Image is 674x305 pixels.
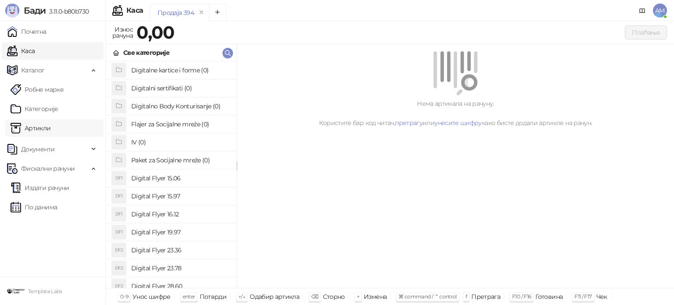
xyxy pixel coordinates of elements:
span: Бади [24,5,46,16]
span: Фискални рачуни [21,160,75,177]
div: DF2 [112,261,126,275]
div: DF2 [112,279,126,293]
div: Каса [126,7,143,14]
a: Категорије [11,100,58,118]
span: F11 / F17 [574,293,592,300]
div: grid [106,61,237,288]
div: DF1 [112,225,126,239]
button: Add tab [209,4,226,21]
button: remove [196,9,207,16]
a: ArtikliАртикли [11,119,51,137]
button: Плаћање [625,25,667,39]
span: f [466,293,467,300]
span: ⌘ command / ⌃ control [398,293,457,300]
div: Готовина [535,291,563,302]
div: Сторно [323,291,345,302]
span: + [357,293,359,300]
div: Нема артикала на рачуну. Користите бар код читач, или како бисте додали артикле на рачун. [247,99,663,128]
div: DF1 [112,189,126,203]
h4: Digital Flyer 19.97 [131,225,229,239]
span: ↑/↓ [238,293,245,300]
h4: Digitalni sertifikati (0) [131,81,229,95]
a: Почетна [7,23,47,40]
div: Чек [596,291,607,302]
div: DF1 [112,171,126,185]
div: Одабир артикла [250,291,299,302]
span: F10 / F16 [512,293,531,300]
h4: Digital Flyer 16.12 [131,207,229,221]
h4: Digital Flyer 23.36 [131,243,229,257]
span: Документи [21,140,54,158]
div: Измена [364,291,387,302]
small: Template Labs [28,288,62,294]
div: Потврди [200,291,227,302]
div: Унос шифре [133,291,171,302]
div: Претрага [471,291,500,302]
h4: Digital Flyer 23.78 [131,261,229,275]
h4: IV (0) [131,135,229,149]
div: Све категорије [123,48,169,57]
h4: Digital Flyer 15.97 [131,189,229,203]
span: ⌫ [311,293,318,300]
span: enter [183,293,195,300]
a: По данима [11,198,57,216]
h4: Digital Flyer 28.60 [131,279,229,293]
a: претрагу [395,119,423,127]
a: Робне марке [11,81,64,98]
a: унесите шифру [434,119,482,127]
a: Издати рачуни [11,179,69,197]
span: 0-9 [120,293,128,300]
strong: 0,00 [136,22,174,43]
span: AM [653,4,667,18]
a: Документација [635,4,649,18]
h4: Digital Flyer 15.06 [131,171,229,185]
img: 64x64-companyLogo-46bbf2fd-0887-484e-a02e-a45a40244bfa.png [7,282,25,300]
span: Каталог [21,61,45,79]
div: Продаја 394 [158,8,194,18]
div: DF2 [112,243,126,257]
a: Каса [7,42,35,60]
img: Logo [5,4,19,18]
div: DF1 [112,207,126,221]
span: 3.11.0-b80b730 [46,7,89,15]
h4: Paket za Socijalne mreže (0) [131,153,229,167]
h4: Digitalno Body Konturisanje (0) [131,99,229,113]
div: Износ рачуна [111,24,135,41]
h4: Digitalne kartice i forme (0) [131,63,229,77]
h4: Flajer za Socijalne mreže (0) [131,117,229,131]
